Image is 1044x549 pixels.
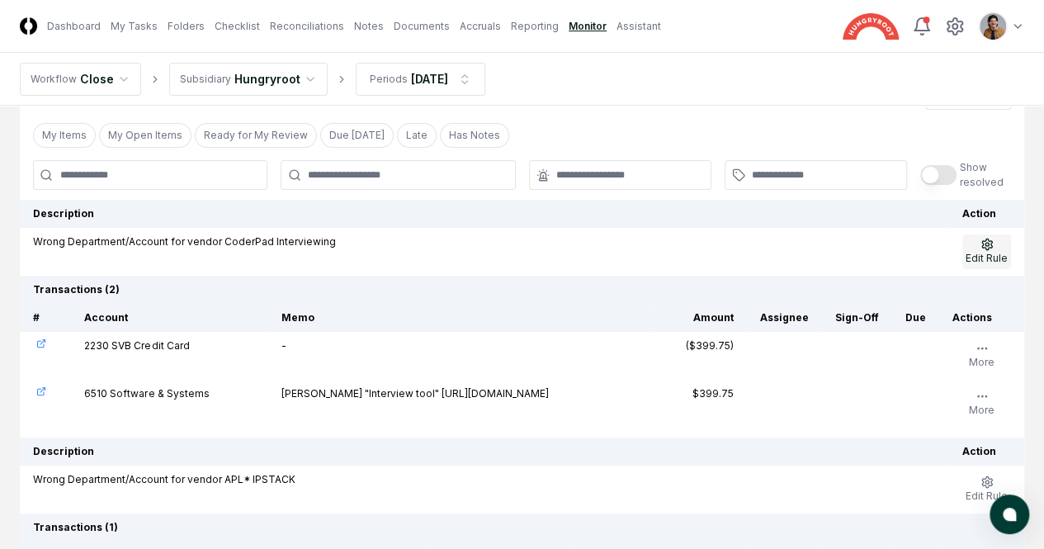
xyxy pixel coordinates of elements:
[20,304,71,332] th: #
[71,380,267,428] td: 6510 Software & Systems
[20,17,37,35] img: Logo
[650,304,747,332] th: Amount
[686,338,734,353] div: ($399.75)
[843,13,899,40] img: Hungryroot logo
[370,72,408,87] div: Periods
[949,200,1024,228] th: Action
[962,472,1011,507] button: Edit Rule
[33,123,96,148] button: My Items
[33,234,336,249] p: Wrong Department/Account for vendor CoderPad Interviewing
[268,332,650,380] td: -
[747,304,822,332] th: Assignee
[569,19,607,34] a: Monitor
[966,490,1008,502] span: Edit Rule
[268,304,650,332] th: Memo
[397,123,437,148] button: Late
[966,338,998,373] button: More
[268,380,650,428] td: [PERSON_NAME] "Interview tool" [URL][DOMAIN_NAME]
[966,252,1008,264] span: Edit Rule
[20,63,485,96] nav: breadcrumb
[966,386,998,421] button: More
[949,438,1024,466] th: Action
[939,304,1024,332] th: Actions
[168,19,205,34] a: Folders
[180,72,231,87] div: Subsidiary
[990,495,1029,534] button: atlas-launcher
[960,160,1012,190] p: Show resolved
[71,304,267,332] th: Account
[616,19,661,34] a: Assistant
[99,123,191,148] button: My Open Items
[892,304,939,332] th: Due
[33,472,295,487] p: Wrong Department/Account for vendor APL* IPSTACK
[394,19,450,34] a: Documents
[356,63,485,96] button: Periods[DATE]
[47,19,101,34] a: Dashboard
[20,276,1024,304] th: Transactions ( 2 )
[215,19,260,34] a: Checklist
[354,19,384,34] a: Notes
[411,70,448,88] div: [DATE]
[511,19,559,34] a: Reporting
[71,332,267,380] td: 2230 SVB Credit Card
[822,304,892,332] th: Sign-Off
[962,234,1011,269] button: Edit Rule
[31,72,77,87] div: Workflow
[440,123,509,148] button: Has Notes
[460,19,501,34] a: Accruals
[320,123,394,148] button: Due Today
[20,514,1024,542] th: Transactions ( 1 )
[980,13,1006,40] img: ACg8ocIj8Ed1971QfF93IUVvJX6lPm3y0CRToLvfAg4p8TYQk6NAZIo=s96-c
[111,19,158,34] a: My Tasks
[692,386,734,401] div: $399.75
[195,123,317,148] button: Ready for My Review
[20,438,949,466] th: Description
[20,200,949,228] th: Description
[270,19,344,34] a: Reconciliations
